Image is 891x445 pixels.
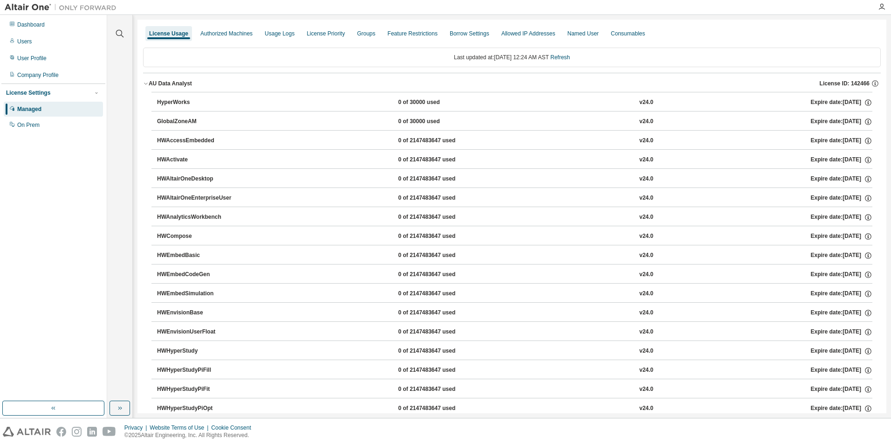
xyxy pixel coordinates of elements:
img: linkedin.svg [87,427,97,437]
div: Named User [567,30,598,37]
button: HWActivate0 of 2147483647 usedv24.0Expire date:[DATE] [157,150,872,170]
div: Expire date: [DATE] [810,347,872,355]
div: Website Terms of Use [150,424,211,431]
div: Consumables [611,30,645,37]
div: Feature Restrictions [388,30,438,37]
div: Expire date: [DATE] [810,137,872,145]
div: Managed [17,105,41,113]
div: v24.0 [639,347,653,355]
button: AU Data AnalystLicense ID: 142466 [143,73,881,94]
div: HWEmbedBasic [157,251,241,260]
div: HWEnvisionUserFloat [157,328,241,336]
div: Expire date: [DATE] [810,251,872,260]
button: HWEmbedSimulation0 of 2147483647 usedv24.0Expire date:[DATE] [157,284,872,304]
div: v24.0 [639,194,653,202]
div: HyperWorks [157,98,241,107]
div: 0 of 2147483647 used [398,328,482,336]
div: GlobalZoneAM [157,118,241,126]
div: Expire date: [DATE] [810,328,872,336]
div: Expire date: [DATE] [810,404,872,413]
div: v24.0 [639,118,653,126]
p: © 2025 Altair Engineering, Inc. All Rights Reserved. [124,431,257,439]
img: Altair One [5,3,121,12]
div: v24.0 [639,404,653,413]
div: 0 of 2147483647 used [398,309,482,317]
div: 0 of 2147483647 used [398,385,482,394]
div: v24.0 [639,328,653,336]
div: v24.0 [639,232,653,241]
div: Company Profile [17,71,59,79]
button: HWEmbedBasic0 of 2147483647 usedv24.0Expire date:[DATE] [157,245,872,266]
div: 0 of 2147483647 used [398,175,482,183]
div: Expire date: [DATE] [810,309,872,317]
button: HWEnvisionUserFloat0 of 2147483647 usedv24.0Expire date:[DATE] [157,322,872,342]
button: HWEnvisionBase0 of 2147483647 usedv24.0Expire date:[DATE] [157,303,872,323]
div: Cookie Consent [211,424,256,431]
div: v24.0 [639,251,653,260]
div: v24.0 [639,156,653,164]
div: Expire date: [DATE] [810,290,872,298]
div: v24.0 [639,385,653,394]
div: On Prem [17,121,40,129]
div: Expire date: [DATE] [810,232,872,241]
div: Expire date: [DATE] [810,98,872,107]
button: HWAltairOneDesktop0 of 2147483647 usedv24.0Expire date:[DATE] [157,169,872,189]
div: Allowed IP Addresses [501,30,555,37]
div: Expire date: [DATE] [810,385,872,394]
div: Groups [357,30,375,37]
div: HWHyperStudyPiFit [157,385,241,394]
div: HWEmbedCodeGen [157,271,241,279]
div: HWAnalyticsWorkbench [157,213,241,222]
div: HWHyperStudyPiFill [157,366,241,375]
div: Expire date: [DATE] [810,194,872,202]
div: Dashboard [17,21,45,28]
div: Expire date: [DATE] [810,118,872,126]
div: 0 of 30000 used [398,98,482,107]
div: HWEnvisionBase [157,309,241,317]
img: instagram.svg [72,427,82,437]
div: HWAltairOneEnterpriseUser [157,194,241,202]
img: facebook.svg [56,427,66,437]
button: HWAccessEmbedded0 of 2147483647 usedv24.0Expire date:[DATE] [157,131,872,151]
div: 0 of 2147483647 used [398,347,482,355]
span: License ID: 142466 [820,80,870,87]
div: 0 of 2147483647 used [398,404,482,413]
div: License Priority [307,30,345,37]
div: HWActivate [157,156,241,164]
div: Expire date: [DATE] [810,366,872,375]
div: HWEmbedSimulation [157,290,241,298]
div: 0 of 2147483647 used [398,194,482,202]
div: AU Data Analyst [149,80,192,87]
div: 0 of 2147483647 used [398,251,482,260]
div: v24.0 [639,366,653,375]
div: Usage Logs [265,30,295,37]
img: youtube.svg [103,427,116,437]
button: HWAnalyticsWorkbench0 of 2147483647 usedv24.0Expire date:[DATE] [157,207,872,228]
div: 0 of 30000 used [398,118,482,126]
div: Expire date: [DATE] [810,271,872,279]
div: 0 of 2147483647 used [398,232,482,241]
div: v24.0 [639,137,653,145]
div: 0 of 2147483647 used [398,366,482,375]
button: HWHyperStudyPiFill0 of 2147483647 usedv24.0Expire date:[DATE] [157,360,872,381]
div: 0 of 2147483647 used [398,213,482,222]
div: v24.0 [639,213,653,222]
div: Expire date: [DATE] [810,213,872,222]
img: altair_logo.svg [3,427,51,437]
div: v24.0 [639,309,653,317]
div: v24.0 [639,175,653,183]
div: HWCompose [157,232,241,241]
button: HWHyperStudyPiFit0 of 2147483647 usedv24.0Expire date:[DATE] [157,379,872,400]
div: 0 of 2147483647 used [398,156,482,164]
button: HWHyperStudyPiOpt0 of 2147483647 usedv24.0Expire date:[DATE] [157,398,872,419]
button: HWEmbedCodeGen0 of 2147483647 usedv24.0Expire date:[DATE] [157,264,872,285]
div: User Profile [17,55,47,62]
div: 0 of 2147483647 used [398,271,482,279]
div: v24.0 [639,271,653,279]
div: 0 of 2147483647 used [398,290,482,298]
div: License Usage [149,30,188,37]
div: Users [17,38,32,45]
div: Expire date: [DATE] [810,175,872,183]
a: Refresh [550,54,570,61]
div: Authorized Machines [200,30,253,37]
